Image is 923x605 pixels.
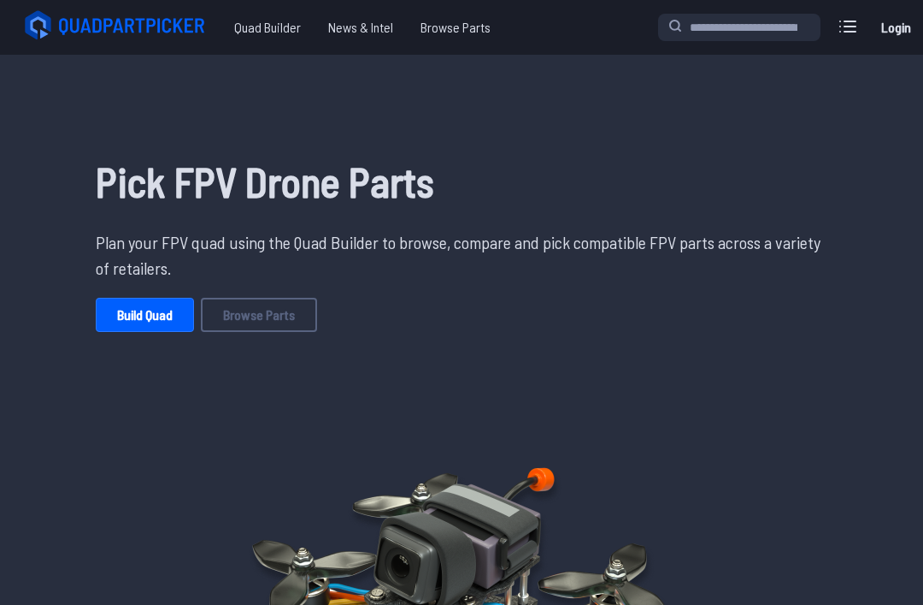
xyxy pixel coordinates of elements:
[875,10,916,44] a: Login
[315,10,407,44] a: News & Intel
[407,10,504,44] a: Browse Parts
[96,151,827,212] h1: Pick FPV Drone Parts
[96,229,827,281] p: Plan your FPV quad using the Quad Builder to browse, compare and pick compatible FPV parts across...
[201,298,317,332] a: Browse Parts
[220,10,315,44] a: Quad Builder
[96,298,194,332] a: Build Quad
